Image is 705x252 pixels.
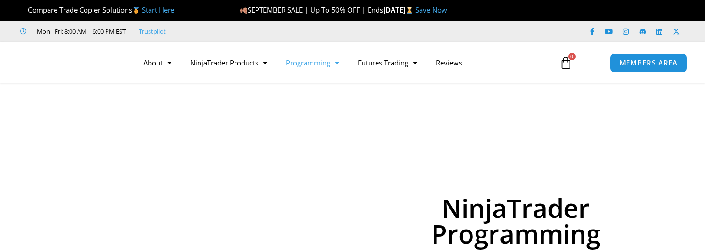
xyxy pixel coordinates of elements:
[349,52,427,73] a: Futures Trading
[610,53,688,72] a: MEMBERS AREA
[35,26,126,37] span: Mon - Fri: 8:00 AM – 6:00 PM EST
[20,46,120,79] img: LogoAI | Affordable Indicators – NinjaTrader
[133,7,140,14] img: 🥇
[620,59,678,66] span: MEMBERS AREA
[394,195,637,246] h1: NinjaTrader Programming
[134,52,181,73] a: About
[240,7,247,14] img: 🍂
[277,52,349,73] a: Programming
[139,26,166,37] a: Trustpilot
[568,53,576,60] span: 0
[21,7,28,14] img: 🏆
[545,49,586,76] a: 0
[20,5,174,14] span: Compare Trade Copier Solutions
[406,7,413,14] img: ⌛
[415,5,447,14] a: Save Now
[181,52,277,73] a: NinjaTrader Products
[240,5,383,14] span: SEPTEMBER SALE | Up To 50% OFF | Ends
[383,5,415,14] strong: [DATE]
[142,5,174,14] a: Start Here
[427,52,471,73] a: Reviews
[134,52,550,73] nav: Menu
